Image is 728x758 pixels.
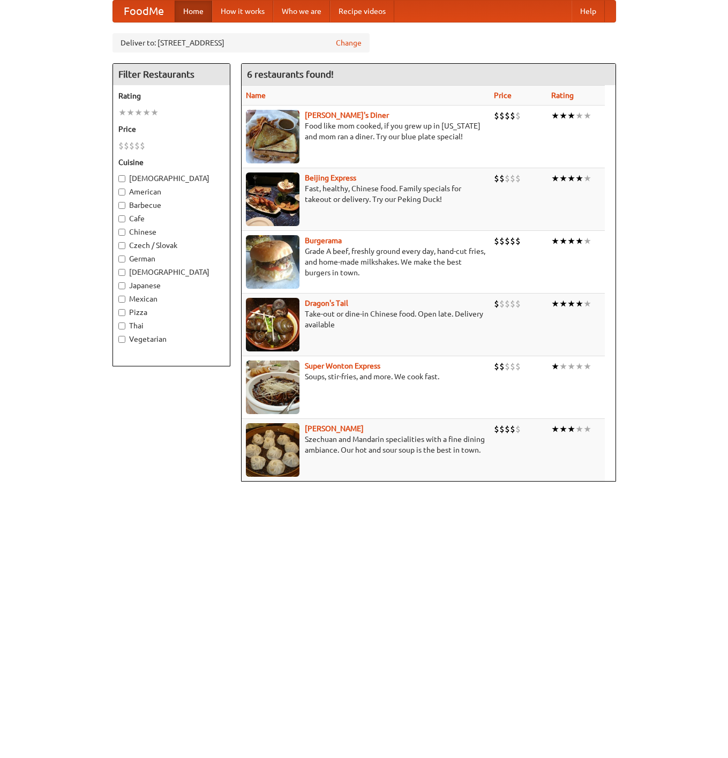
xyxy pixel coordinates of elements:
[118,334,224,344] label: Vegetarian
[118,307,224,318] label: Pizza
[510,423,515,435] li: $
[515,423,521,435] li: $
[510,110,515,122] li: $
[305,111,389,119] a: [PERSON_NAME]'s Diner
[118,322,125,329] input: Thai
[583,235,591,247] li: ★
[118,280,224,291] label: Japanese
[246,172,299,226] img: beijing.jpg
[246,371,485,382] p: Soups, stir-fries, and more. We cook fast.
[559,235,567,247] li: ★
[246,298,299,351] img: dragon.jpg
[551,361,559,372] li: ★
[559,298,567,310] li: ★
[494,91,512,100] a: Price
[510,361,515,372] li: $
[113,64,230,85] h4: Filter Restaurants
[505,423,510,435] li: $
[118,140,124,152] li: $
[567,423,575,435] li: ★
[494,110,499,122] li: $
[515,361,521,372] li: $
[515,235,521,247] li: $
[246,91,266,100] a: Name
[510,235,515,247] li: $
[124,140,129,152] li: $
[273,1,330,22] a: Who we are
[494,235,499,247] li: $
[246,121,485,142] p: Food like mom cooked, if you grew up in [US_STATE] and mom ran a diner. Try our blue plate special!
[118,242,125,249] input: Czech / Slovak
[551,298,559,310] li: ★
[559,423,567,435] li: ★
[510,172,515,184] li: $
[118,175,125,182] input: [DEMOGRAPHIC_DATA]
[583,423,591,435] li: ★
[515,110,521,122] li: $
[505,361,510,372] li: $
[559,172,567,184] li: ★
[129,140,134,152] li: $
[126,107,134,118] li: ★
[575,235,583,247] li: ★
[505,172,510,184] li: $
[118,296,125,303] input: Mexican
[246,235,299,289] img: burgerama.jpg
[499,172,505,184] li: $
[515,298,521,310] li: $
[134,107,142,118] li: ★
[515,172,521,184] li: $
[246,423,299,477] img: shandong.jpg
[151,107,159,118] li: ★
[118,256,125,262] input: German
[575,298,583,310] li: ★
[118,282,125,289] input: Japanese
[494,361,499,372] li: $
[499,298,505,310] li: $
[140,140,145,152] li: $
[246,246,485,278] p: Grade A beef, freshly ground every day, hand-cut fries, and home-made milkshakes. We make the bes...
[575,423,583,435] li: ★
[246,110,299,163] img: sallys.jpg
[118,229,125,236] input: Chinese
[112,33,370,52] div: Deliver to: [STREET_ADDRESS]
[305,236,342,245] a: Burgerama
[510,298,515,310] li: $
[505,110,510,122] li: $
[212,1,273,22] a: How it works
[118,173,224,184] label: [DEMOGRAPHIC_DATA]
[330,1,394,22] a: Recipe videos
[246,183,485,205] p: Fast, healthy, Chinese food. Family specials for takeout or delivery. Try our Peking Duck!
[118,227,224,237] label: Chinese
[118,294,224,304] label: Mexican
[567,235,575,247] li: ★
[118,186,224,197] label: American
[118,202,125,209] input: Barbecue
[118,124,224,134] h5: Price
[551,235,559,247] li: ★
[113,1,175,22] a: FoodMe
[572,1,605,22] a: Help
[305,424,364,433] a: [PERSON_NAME]
[505,235,510,247] li: $
[118,309,125,316] input: Pizza
[118,253,224,264] label: German
[499,361,505,372] li: $
[118,200,224,211] label: Barbecue
[551,172,559,184] li: ★
[559,110,567,122] li: ★
[118,157,224,168] h5: Cuisine
[583,172,591,184] li: ★
[134,140,140,152] li: $
[505,298,510,310] li: $
[175,1,212,22] a: Home
[118,240,224,251] label: Czech / Slovak
[583,361,591,372] li: ★
[247,69,334,79] ng-pluralize: 6 restaurants found!
[305,174,356,182] b: Beijing Express
[118,213,224,224] label: Cafe
[118,215,125,222] input: Cafe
